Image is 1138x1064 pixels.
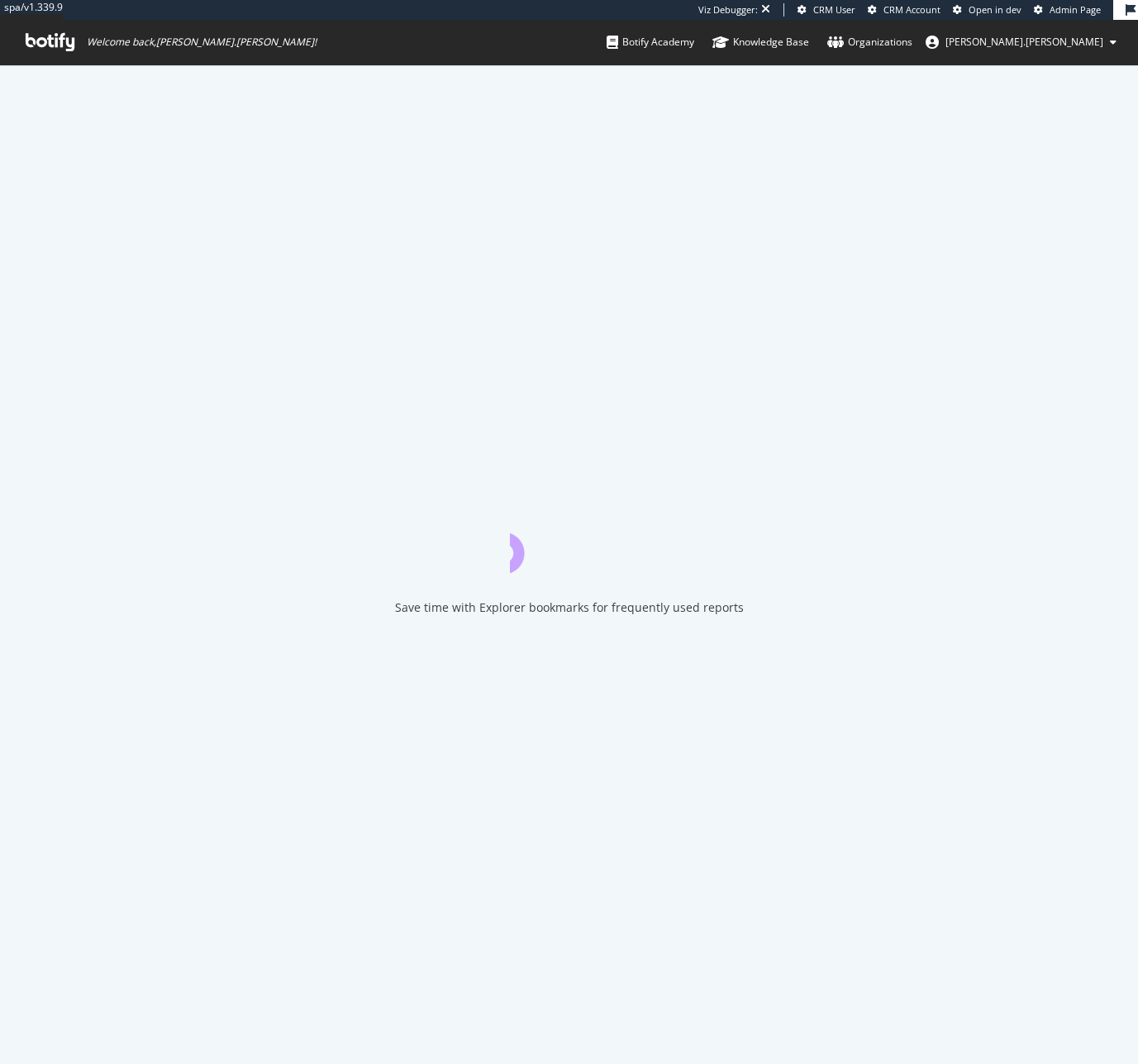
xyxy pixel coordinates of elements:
span: Open in dev [969,3,1021,16]
div: Knowledge Base [712,34,809,50]
div: Botify Academy [607,34,694,50]
a: CRM User [798,3,855,17]
span: Welcome back, [PERSON_NAME].[PERSON_NAME] ! [87,36,317,49]
a: Botify Academy [607,20,694,64]
span: jessica.jordan [945,35,1103,49]
span: CRM User [813,3,855,16]
a: Organizations [827,20,912,64]
span: Admin Page [1050,3,1101,16]
a: Admin Page [1034,3,1101,17]
div: Organizations [827,34,912,50]
a: Open in dev [953,3,1021,17]
a: Knowledge Base [712,20,809,64]
button: [PERSON_NAME].[PERSON_NAME] [912,29,1130,55]
div: Viz Debugger: [698,3,758,17]
div: animation [510,513,629,573]
a: CRM Account [868,3,940,17]
div: Save time with Explorer bookmarks for frequently used reports [395,599,744,616]
span: CRM Account [883,3,940,16]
